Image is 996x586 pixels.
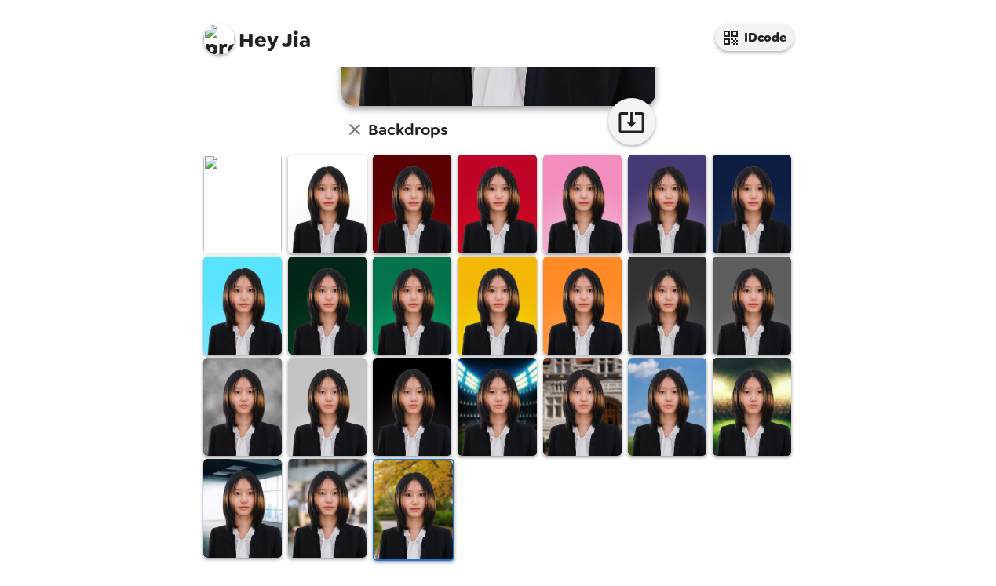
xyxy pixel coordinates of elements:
[239,26,278,54] span: Hey
[368,117,447,142] h6: Backdrops
[203,24,235,55] img: profile pic
[203,155,282,253] img: Original
[203,16,311,51] span: Jia
[715,24,794,51] button: IDcode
